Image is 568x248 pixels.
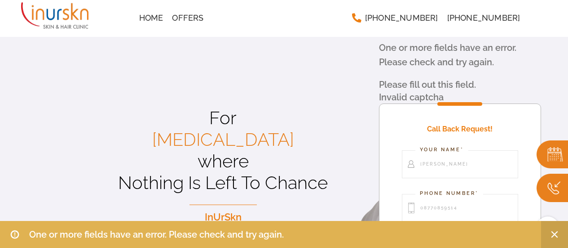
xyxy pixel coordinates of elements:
p: One or more fields have an error. Please check and try again. [379,41,542,69]
p: For where Nothing Is Left To Chance [67,107,379,194]
span: [MEDICAL_DATA] [152,129,294,150]
input: 123-456-7890 [402,194,519,222]
a: [PHONE_NUMBER] [347,9,443,27]
span: Home [139,14,163,22]
a: [PHONE_NUMBER] [443,9,525,27]
a: Scroll To Top [537,216,559,239]
span: [PHONE_NUMBER] [447,14,520,22]
a: Offers [167,9,208,27]
img: book.png [537,140,568,169]
label: Phone Number* [415,189,483,198]
input: Full Name [402,150,519,178]
img: Callc.png [537,174,568,202]
span: Offers [172,14,203,22]
a: Home [135,9,168,27]
p: InUrSkn [67,209,379,225]
span: [PHONE_NUMBER] [365,14,438,22]
h4: Call Back Request! [402,117,519,141]
li: Invalid captcha [379,91,542,104]
label: Your Name* [415,146,468,154]
li: Please fill out this field. [379,78,542,91]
